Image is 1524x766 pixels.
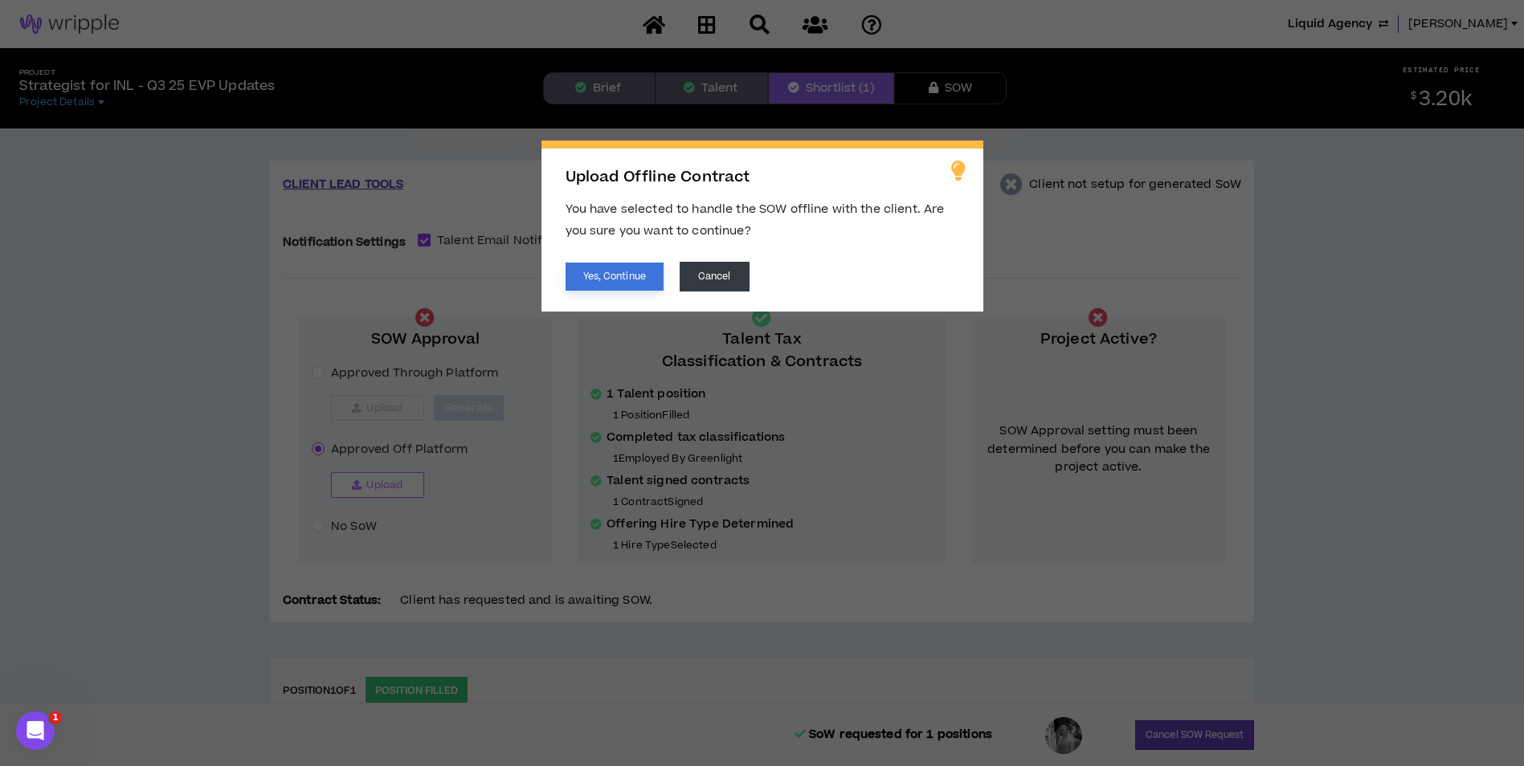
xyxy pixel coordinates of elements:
span: You have selected to handle the SOW offline with the client. Are you sure you want to continue? [566,201,945,239]
span: 1 [49,711,62,724]
h2: Upload Offline Contract [566,169,959,186]
iframe: Intercom live chat [16,711,55,750]
button: Cancel [680,262,750,291]
button: Yes, Continue [566,263,664,291]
